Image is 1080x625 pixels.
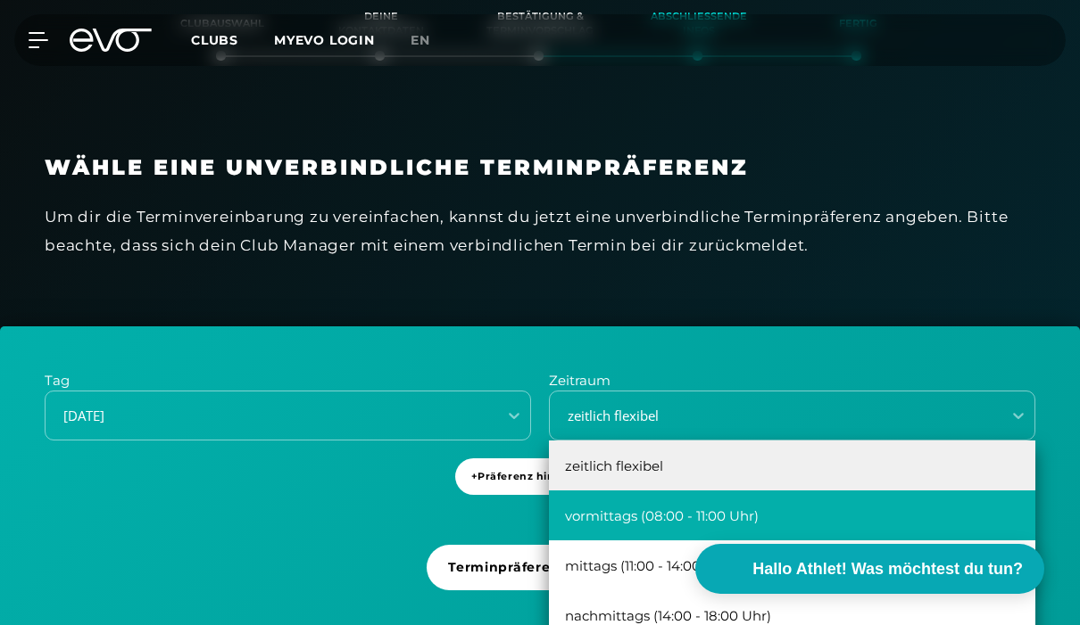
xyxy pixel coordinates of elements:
[274,32,375,48] a: MYEVO LOGIN
[455,458,626,527] a: +Präferenz hinzufügen
[45,371,531,391] p: Tag
[549,490,1035,540] div: vormittags (08:00 - 11:00 Uhr)
[427,545,652,622] a: Terminpräferenz senden
[549,440,1035,490] div: zeitlich flexibel
[45,202,1035,260] div: Um dir die Terminvereinbarung zu vereinfachen, kannst du jetzt eine unverbindliche Terminpräferen...
[695,544,1044,594] button: Hallo Athlet! Was möchtest du tun?
[411,32,430,48] span: en
[552,406,989,426] div: zeitlich flexibel
[411,30,452,51] a: en
[45,154,1035,181] h3: Wähle eine unverbindliche Terminpräferenz
[191,32,238,48] span: Clubs
[752,557,1023,581] span: Hallo Athlet! Was möchtest du tun?
[549,540,1035,590] div: mittags (11:00 - 14:00 Uhr)
[191,31,274,48] a: Clubs
[448,558,624,577] span: Terminpräferenz senden
[47,406,485,426] div: [DATE]
[549,371,1035,391] p: Zeitraum
[471,469,602,484] span: + Präferenz hinzufügen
